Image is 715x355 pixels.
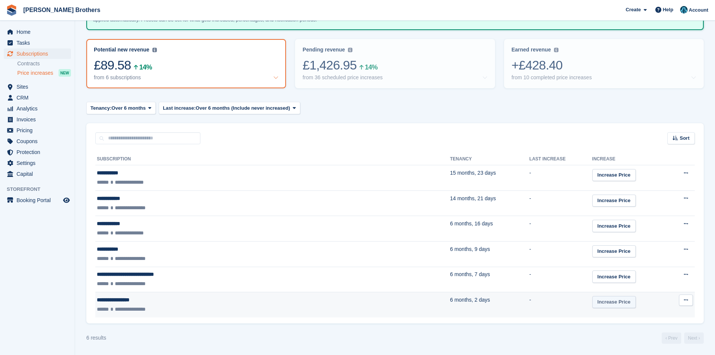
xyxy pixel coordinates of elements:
th: Increase [592,153,668,165]
span: Booking Portal [17,195,62,205]
span: Sort [680,134,689,142]
div: from 10 completed price increases [512,74,592,81]
span: Over 6 months (Include never increased) [196,104,290,112]
a: menu [4,158,71,168]
a: Increase Price [592,220,636,232]
a: menu [4,125,71,136]
span: Tasks [17,38,62,48]
div: from 36 scheduled price increases [303,74,382,81]
a: Potential new revenue £89.58 14% from 6 subscriptions [86,39,286,88]
td: - [529,190,592,216]
span: Analytics [17,103,62,114]
span: Protection [17,147,62,157]
span: 6 months, 16 days [450,221,493,227]
span: Price increases [17,69,53,77]
img: stora-icon-8386f47178a22dfd0bd8f6a31ec36ba5ce8667c1dd55bd0f319d3a0aa187defe.svg [6,5,17,16]
span: 6 months, 2 days [450,297,490,303]
a: menu [4,114,71,125]
a: Increase Price [592,169,636,181]
span: 14 months, 21 days [450,195,496,201]
img: icon-info-grey-7440780725fd019a000dd9b08b2336e03edf1995a4989e88bcd33f0948082b44.svg [554,48,558,52]
span: Home [17,27,62,37]
th: Subscription [95,153,450,165]
div: 6 results [86,334,106,342]
a: menu [4,27,71,37]
span: Settings [17,158,62,168]
a: menu [4,92,71,103]
span: 6 months, 9 days [450,246,490,252]
a: Increase Price [592,195,636,207]
th: Last increase [529,153,592,165]
span: Last increase: [163,104,196,112]
a: menu [4,38,71,48]
div: Earned revenue [512,47,551,53]
span: Capital [17,169,62,179]
div: £89.58 [94,57,278,73]
span: Help [663,6,673,14]
td: - [529,292,592,317]
a: Contracts [17,60,71,67]
div: £1,426.95 [303,57,487,73]
span: Create [626,6,641,14]
span: Over 6 months [111,104,146,112]
span: Tenancy: [90,104,111,112]
div: NEW [59,69,71,77]
a: menu [4,103,71,114]
a: Increase Price [592,270,636,283]
span: Coupons [17,136,62,147]
span: 6 months, 7 days [450,271,490,277]
div: from 6 subscriptions [94,74,141,81]
div: +£428.40 [512,57,696,73]
span: Account [689,6,708,14]
a: Price increases NEW [17,69,71,77]
button: Tenancy: Over 6 months [86,102,156,114]
div: Potential new revenue [94,47,149,53]
a: Preview store [62,196,71,205]
a: Previous [662,332,681,344]
a: menu [4,147,71,157]
td: - [529,165,592,191]
img: icon-info-grey-7440780725fd019a000dd9b08b2336e03edf1995a4989e88bcd33f0948082b44.svg [152,48,157,52]
div: 14% [365,65,377,70]
a: menu [4,82,71,92]
nav: Page [660,332,705,344]
span: Storefront [7,186,75,193]
span: Pricing [17,125,62,136]
a: menu [4,136,71,147]
img: Helen Eldridge [680,6,688,14]
a: Next [684,332,704,344]
span: Sites [17,82,62,92]
div: 14% [139,65,152,70]
span: CRM [17,92,62,103]
td: - [529,267,592,292]
a: [PERSON_NAME] Brothers [20,4,103,16]
button: Last increase: Over 6 months (Include never increased) [159,102,300,114]
a: Increase Price [592,245,636,258]
span: 15 months, 23 days [450,170,496,176]
td: - [529,216,592,242]
th: Tenancy [450,153,529,165]
a: Earned revenue +£428.40 from 10 completed price increases [504,39,704,88]
span: Invoices [17,114,62,125]
div: Pending revenue [303,47,345,53]
a: menu [4,169,71,179]
a: menu [4,195,71,205]
td: - [529,241,592,267]
a: menu [4,48,71,59]
span: Subscriptions [17,48,62,59]
a: Increase Price [592,296,636,308]
a: Pending revenue £1,426.95 14% from 36 scheduled price increases [295,39,495,88]
img: icon-info-grey-7440780725fd019a000dd9b08b2336e03edf1995a4989e88bcd33f0948082b44.svg [348,48,352,52]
